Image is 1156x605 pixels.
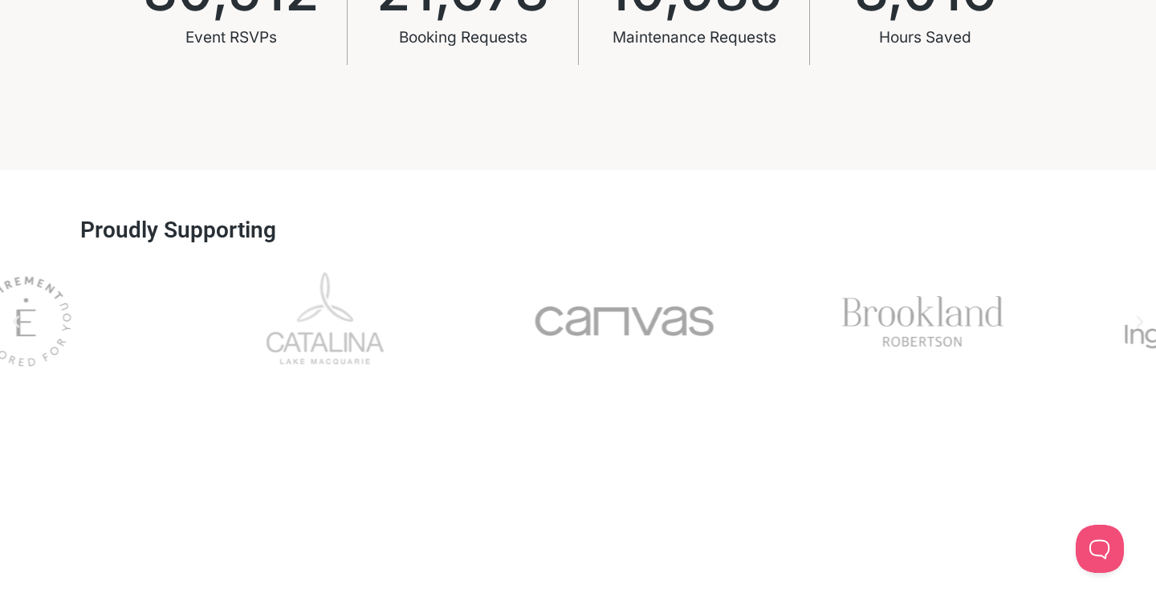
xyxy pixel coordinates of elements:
[794,257,1053,386] div: Brookland
[854,18,996,57] div: Hours Saved
[80,219,276,242] h3: Proudly Supporting
[143,18,320,57] div: Event RSVPs
[1076,525,1124,573] iframe: Toggle Customer Support
[196,257,455,386] div: Picture2
[1132,314,1148,330] div: Next slide
[495,257,754,386] div: Canvas
[196,257,455,386] div: 7 / 11
[495,257,754,386] div: 8 / 11
[606,18,783,57] div: Maintenance Requests
[377,18,549,57] div: Booking Requests
[794,257,1053,386] div: 9 / 11
[8,314,24,330] div: Previous slide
